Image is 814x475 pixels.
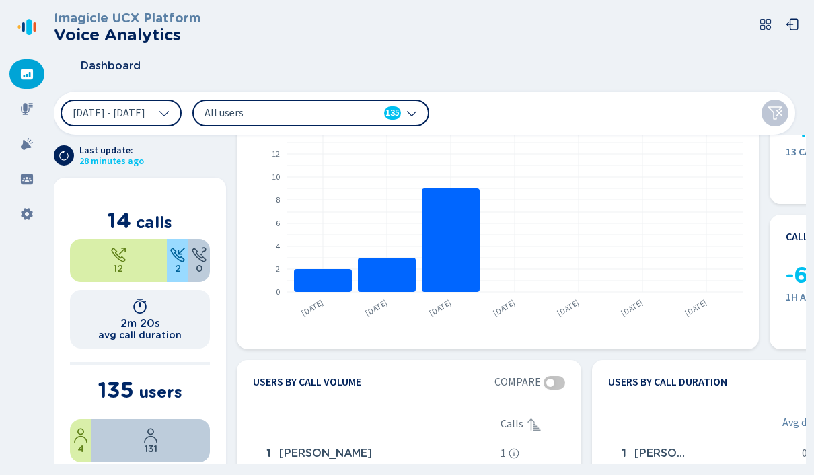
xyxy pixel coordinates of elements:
svg: chevron-down [406,108,417,118]
svg: telephone-outbound [110,247,126,263]
svg: user-profile [73,427,89,443]
svg: arrow-clockwise [59,150,69,161]
text: [DATE] [363,297,390,318]
div: Settings [9,199,44,229]
span: [PERSON_NAME] [279,447,372,460]
span: Last update: [79,145,144,156]
div: 85.71% [70,239,167,282]
h2: Voice Analytics [54,26,200,44]
text: [DATE] [619,297,645,318]
h4: Users by call duration [608,376,727,390]
span: 4 [77,443,84,454]
span: [PERSON_NAME] [634,447,690,460]
span: 135 [385,106,400,120]
text: 6 [276,217,280,229]
button: [DATE] - [DATE] [61,100,182,126]
span: [DATE] - [DATE] [73,108,145,118]
text: [DATE] [491,297,517,318]
text: 12 [272,148,280,159]
div: 14.29% [167,239,188,282]
div: 0% [188,239,210,282]
div: Recordings [9,94,44,124]
span: 28 minutes ago [79,156,144,167]
svg: timer [132,298,148,314]
span: 131 [145,443,157,454]
span: 1 [622,447,626,460]
svg: telephone-inbound [170,247,186,263]
svg: unknown-call [191,247,207,263]
svg: mic-fill [20,102,34,116]
div: Sorted ascending, click to sort descending [526,416,542,433]
svg: box-arrow-left [786,17,799,31]
span: Dashboard [81,60,141,72]
text: 4 [276,240,280,252]
text: 8 [276,194,280,205]
svg: alarm-filled [20,137,34,151]
svg: groups-filled [20,172,34,186]
text: [DATE] [299,297,326,318]
div: Alarms [9,129,44,159]
button: Clear filters [762,100,788,126]
h1: 2m 20s [120,317,160,330]
span: calls [136,213,172,232]
span: 0 [196,263,202,274]
svg: chevron-down [159,108,170,118]
text: [DATE] [427,297,453,318]
text: 10 [272,171,280,182]
svg: user-profile [143,427,159,443]
text: 2 [276,263,280,275]
span: 1 [501,447,506,460]
svg: sortAscending [526,416,542,433]
h2: avg call duration [98,330,182,340]
svg: funnel-disabled [767,105,783,121]
h3: Imagicle UCX Platform [54,11,200,26]
div: 97.04% [91,419,210,462]
div: Adrian Chelen [616,441,780,468]
div: 2.96% [70,419,91,462]
div: Andrea Sonnino [261,441,495,468]
h4: Users by call volume [253,376,361,390]
span: Compare [494,376,541,388]
div: Dashboard [9,59,44,89]
div: Calls [501,416,565,433]
span: 2 [175,263,181,274]
text: [DATE] [683,297,709,318]
text: 0 [276,286,280,297]
span: Calls [501,418,523,430]
svg: dashboard-filled [20,67,34,81]
span: All users [205,106,359,120]
span: 14 [108,207,131,233]
span: users [139,382,182,402]
div: Groups [9,164,44,194]
span: 135 [98,377,134,403]
span: 12 [114,263,123,274]
span: 1 [266,447,271,460]
svg: info-circle [509,448,519,459]
text: [DATE] [555,297,581,318]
